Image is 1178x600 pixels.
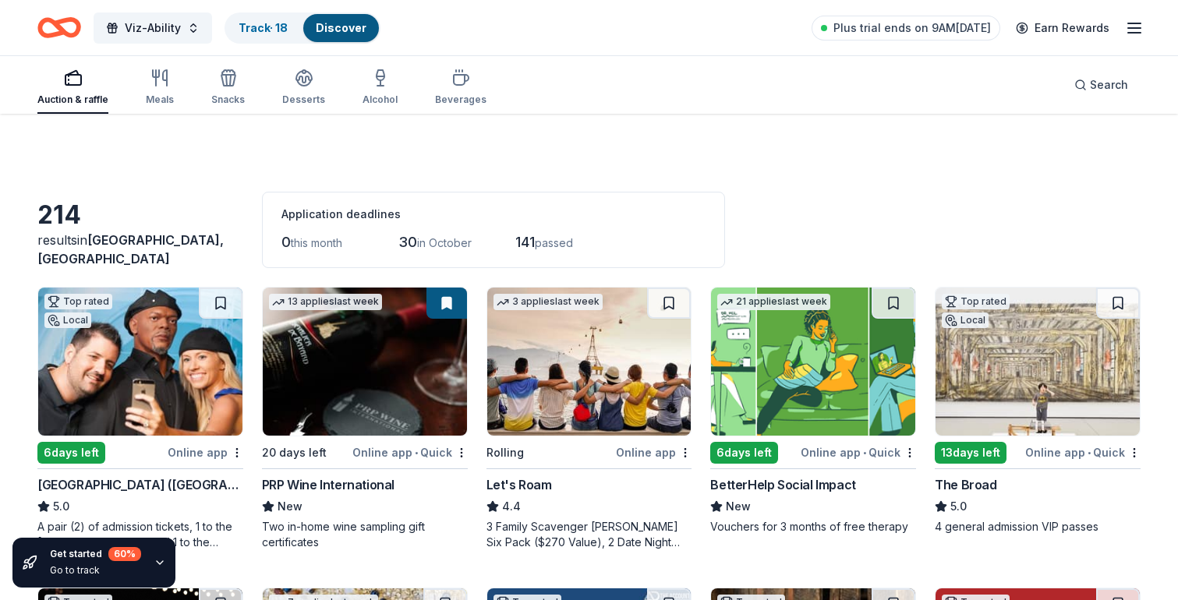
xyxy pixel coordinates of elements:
span: • [1088,446,1091,459]
button: Beverages [435,62,486,114]
span: 4.4 [502,497,521,516]
a: Home [37,9,81,46]
a: Discover [316,21,366,34]
a: Earn Rewards [1006,14,1119,42]
span: Search [1090,76,1128,94]
span: in [37,232,224,266]
span: New [278,497,302,516]
span: 30 [398,234,417,250]
a: Image for Let's Roam3 applieslast weekRollingOnline appLet's Roam4.43 Family Scavenger [PERSON_NA... [486,287,692,550]
div: BetterHelp Social Impact [710,475,855,494]
div: Auction & raffle [37,94,108,106]
div: Alcohol [363,94,398,106]
div: Online app Quick [1025,443,1141,462]
button: Meals [146,62,174,114]
div: 3 applies last week [493,294,603,310]
div: Top rated [942,294,1010,309]
img: Image for The Broad [936,288,1140,436]
div: 60 % [108,547,141,561]
a: Image for Hollywood Wax Museum (Hollywood)Top ratedLocal6days leftOnline app[GEOGRAPHIC_DATA] ([G... [37,287,243,550]
div: results [37,231,243,268]
div: 3 Family Scavenger [PERSON_NAME] Six Pack ($270 Value), 2 Date Night Scavenger [PERSON_NAME] Two ... [486,519,692,550]
div: Snacks [211,94,245,106]
div: [GEOGRAPHIC_DATA] ([GEOGRAPHIC_DATA]) [37,475,243,494]
div: Online app [616,443,692,462]
span: 141 [515,234,535,250]
div: Two in-home wine sampling gift certificates [262,519,468,550]
div: Local [44,312,91,328]
div: Meals [146,94,174,106]
div: 4 general admission VIP passes [935,519,1141,535]
button: Viz-Ability [94,12,212,44]
div: 6 days left [710,442,778,464]
a: Image for PRP Wine International13 applieslast week20 days leftOnline app•QuickPRP Wine Internati... [262,287,468,550]
div: Top rated [44,294,112,309]
a: Image for BetterHelp Social Impact21 applieslast week6days leftOnline app•QuickBetterHelp Social ... [710,287,916,535]
span: • [415,446,418,459]
div: Vouchers for 3 months of free therapy [710,519,916,535]
img: Image for Hollywood Wax Museum (Hollywood) [38,288,242,436]
span: Viz-Ability [125,19,181,37]
button: Auction & raffle [37,62,108,114]
div: PRP Wine International [262,475,394,494]
div: 6 days left [37,442,105,464]
div: Local [942,312,989,328]
img: Image for PRP Wine International [263,288,467,436]
span: 5.0 [53,497,69,516]
div: Beverages [435,94,486,106]
div: Rolling [486,443,524,462]
button: Alcohol [363,62,398,114]
span: New [726,497,751,516]
div: 13 days left [935,442,1006,464]
div: A pair (2) of admission tickets, 1 to the [GEOGRAPHIC_DATA] and 1 to the [GEOGRAPHIC_DATA] [37,519,243,550]
span: 0 [281,234,291,250]
div: 21 applies last week [717,294,830,310]
img: Image for BetterHelp Social Impact [711,288,915,436]
div: Online app Quick [801,443,916,462]
button: Track· 18Discover [225,12,380,44]
div: Online app [168,443,243,462]
div: Go to track [50,564,141,577]
div: The Broad [935,475,996,494]
div: 214 [37,199,243,231]
div: 20 days left [262,443,327,462]
span: • [863,446,866,459]
button: Search [1062,69,1141,101]
a: Image for The BroadTop ratedLocal13days leftOnline app•QuickThe Broad5.04 general admission VIP p... [935,287,1141,535]
span: [GEOGRAPHIC_DATA], [GEOGRAPHIC_DATA] [37,232,224,266]
button: Snacks [211,62,245,114]
span: this month [291,236,342,249]
a: Track· 18 [239,21,288,34]
div: Online app Quick [352,443,468,462]
div: Let's Roam [486,475,552,494]
div: Get started [50,547,141,561]
img: Image for Let's Roam [487,288,692,436]
span: passed [535,236,573,249]
div: Application deadlines [281,205,706,224]
span: 5.0 [950,497,967,516]
span: Plus trial ends on 9AM[DATE] [833,19,991,37]
div: 13 applies last week [269,294,382,310]
span: in October [417,236,472,249]
div: Desserts [282,94,325,106]
a: Plus trial ends on 9AM[DATE] [812,16,1000,41]
button: Desserts [282,62,325,114]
